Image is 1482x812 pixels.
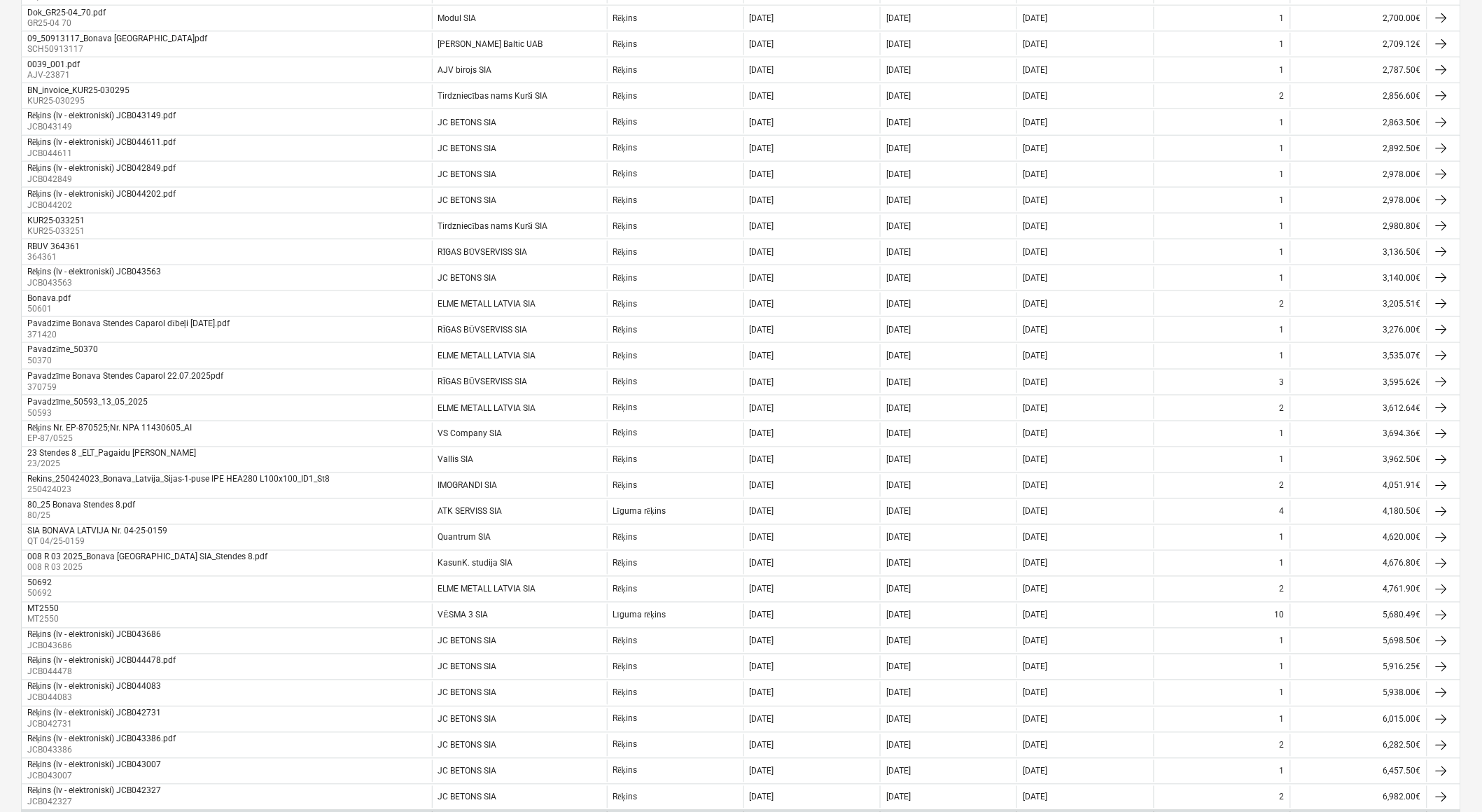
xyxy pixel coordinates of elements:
div: RĪGAS BŪVSERVISS SIA [438,247,528,258]
div: [DATE] [1023,403,1047,413]
div: Modul SIA [438,13,477,23]
div: Pavadzīme Bonava Stendes Caparol dībeļi [DATE].pdf [27,318,230,329]
div: [DATE] [750,39,774,49]
div: [DATE] [886,143,911,153]
div: 3,205.51€ [1290,293,1427,315]
div: [DATE] [750,143,774,153]
div: [DATE] [750,118,774,127]
div: [DATE] [750,403,774,413]
div: 1 [1280,169,1285,179]
div: [DATE] [886,325,911,335]
div: Rēķins [613,688,637,699]
div: [DATE] [886,39,911,49]
div: 1 [1280,273,1285,283]
div: 2,700.00€ [1290,7,1427,29]
p: JCB043007 [27,771,164,783]
div: 1 [1280,65,1285,75]
div: 5,680.49€ [1290,604,1427,626]
div: Rēķins (lv - elektroniski) JCB044083 [27,682,161,692]
div: [DATE] [886,169,911,179]
div: [DATE] [750,273,774,283]
p: JCB044478 [27,666,179,678]
div: [DATE] [750,377,774,387]
div: [DATE] [1023,715,1047,724]
div: 1 [1280,636,1285,646]
div: [DATE] [750,662,774,672]
div: [DATE] [750,169,774,179]
div: Rēķins [613,169,637,179]
div: [DATE] [886,610,911,620]
div: [DATE] [1023,273,1047,283]
div: [DATE] [1023,741,1047,750]
div: Rēķins [613,325,637,335]
div: [DATE] [886,221,911,231]
div: 2,978.00€ [1290,163,1427,185]
div: [DATE] [750,610,774,620]
div: 2 [1280,299,1285,309]
div: ELME METALL LATVIA SIA [438,351,536,360]
div: Līguma rēķins [613,507,666,517]
div: [DATE] [886,377,911,387]
div: 0039_001.pdf [27,59,80,69]
div: 2,787.50€ [1290,59,1427,81]
div: [DATE] [1023,636,1047,646]
div: 1 [1280,688,1285,698]
div: [DATE] [750,91,774,101]
div: MT2550 [27,604,59,614]
div: [DATE] [886,118,911,127]
div: Pavadzīme_50593_13_05_2025 [27,397,148,407]
div: 4,051.91€ [1290,475,1427,497]
div: JC BETONS SIA [438,741,497,750]
div: 2 [1280,584,1285,594]
div: [DATE] [886,195,911,205]
p: 50692 [27,588,55,600]
div: [DATE] [886,688,911,698]
div: 4,761.90€ [1290,578,1427,601]
div: Rēķins [613,273,637,283]
div: [DATE] [886,559,911,568]
div: Pavadzīme Bonava Stendes Caparol 22.07.2025pdf [27,371,223,381]
div: Rēķins [613,247,637,258]
div: [DATE] [1023,65,1047,75]
p: 50601 [27,303,74,315]
p: GR25-04 70 [27,17,109,29]
div: Pavadzīme_50370 [27,344,98,355]
div: VĒSMA 3 SIA [438,610,488,621]
p: 364361 [27,251,83,263]
div: [DATE] [750,429,774,439]
div: 10 [1275,610,1285,620]
div: 2 [1280,741,1285,750]
div: Tirdzniecības nams Kurši SIA [438,221,548,232]
div: [DATE] [886,299,911,309]
div: Rēķins [613,39,637,50]
div: 80_25 Bonava Stendes 8.pdf [27,500,135,510]
div: [DATE] [886,13,911,23]
div: RBUV 364361 [27,241,80,251]
div: 1 [1280,118,1285,127]
div: 1 [1280,13,1285,23]
div: 3,595.62€ [1290,371,1427,393]
div: 1 [1280,221,1285,231]
div: Rēķins [613,740,637,750]
div: 1 [1280,455,1285,465]
div: [DATE] [750,559,774,568]
div: Rēķins (lv - elektroniski) JCB042327 [27,786,161,797]
div: AJV birojs SIA [438,65,492,75]
div: [DATE] [886,715,911,724]
div: Dok_GR25-04_70.pdf [27,8,106,17]
div: [DATE] [886,662,911,672]
div: Rēķins [613,221,637,232]
div: [DATE] [750,247,774,257]
div: [DATE] [750,299,774,309]
div: RĪGAS BŪVSERVISS SIA [438,377,528,387]
div: [DATE] [750,195,774,205]
div: 1 [1280,325,1285,335]
div: Rēķins [613,65,637,76]
div: 008 R 03 2025_Bonava [GEOGRAPHIC_DATA] SIA_Stendes 8.pdf [27,552,267,562]
div: [DATE] [1023,455,1047,465]
div: Rēķins [613,299,637,309]
div: Chat Widget [1412,745,1482,812]
div: [DATE] [886,65,911,75]
div: ELME METALL LATVIA SIA [438,403,536,413]
div: JC BETONS SIA [438,662,497,672]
